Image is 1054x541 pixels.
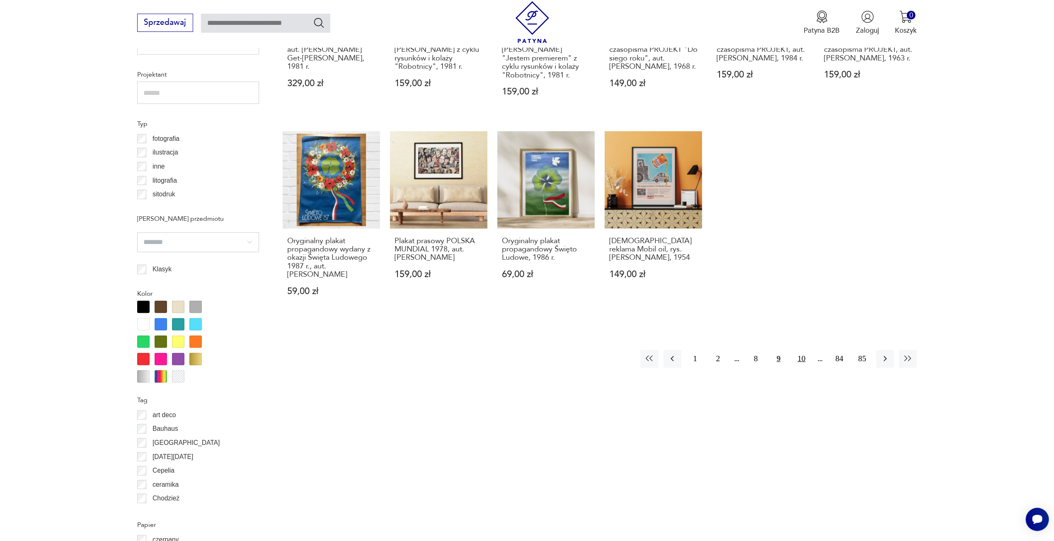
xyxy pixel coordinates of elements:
p: art deco [153,410,176,420]
p: Patyna B2B [804,26,840,35]
button: 0Koszyk [895,10,917,35]
p: 159,00 zł [502,87,590,96]
p: Papier [137,519,259,530]
button: 9 [770,350,787,368]
a: Ikona medaluPatyna B2B [804,10,840,35]
p: [DATE][DATE] [153,452,193,462]
p: litografia [153,175,177,186]
p: 159,00 zł [395,270,483,279]
p: 59,00 zł [287,287,376,296]
p: 159,00 zł [717,70,805,79]
p: 159,00 zł [395,79,483,88]
p: 149,00 zł [609,79,698,88]
a: Plakat prasowy POLSKA MUNDIAL 1978, aut. Antoni ChodorowskiPlakat prasowy POLSKA MUNDIAL 1978, au... [390,131,487,315]
p: Klasyk [153,264,172,275]
p: Typ [137,118,259,129]
button: Sprzedawaj [137,14,193,32]
h3: Oprawiona okładka czasopisma PROJEKT "Do siego roku", aut. [PERSON_NAME], 1968 r. [609,37,698,71]
a: Amerykańska reklama Mobil oil, rys. Raymond Savignac, 1954[DEMOGRAPHIC_DATA] reklama Mobil oil, r... [605,131,702,315]
p: [PERSON_NAME] przedmiotu [137,213,259,224]
img: Patyna - sklep z meblami i dekoracjami vintage [511,1,553,43]
p: ceramika [153,479,179,490]
p: ilustracja [153,147,178,158]
p: Cepelia [153,465,174,476]
p: Ćmielów [153,507,177,518]
p: inne [153,161,165,172]
h3: Plakat prasowy POLSKA MUNDIAL 1978, aut. [PERSON_NAME] [395,237,483,262]
button: 10 [792,350,810,368]
button: Patyna B2B [804,10,840,35]
h3: Dwie oprawione grafiki, aut. [PERSON_NAME] Get-[PERSON_NAME], 1981 r. [287,37,376,71]
h3: Oryginalny plakat propagandowy wydany z okazji Święta Ludowego 1987 r., aut. [PERSON_NAME] [287,237,376,279]
button: Szukaj [313,17,325,29]
p: fotografia [153,133,179,144]
p: 149,00 zł [609,270,698,279]
h3: Oprawiona okładka czasopisma PROJEKT, aut. [PERSON_NAME], 1984 r. [717,37,805,63]
h3: Oprawiona okładka czasopisma PROJEKT, aut. [PERSON_NAME], 1963 r. [824,37,912,63]
button: 8 [747,350,765,368]
a: Oryginalny plakat propagandowy Święto Ludowe, 1986 r.Oryginalny plakat propagandowy Święto Ludowe... [497,131,595,315]
p: Chodzież [153,493,179,504]
iframe: Smartsupp widget button [1026,508,1049,531]
img: Ikonka użytkownika [861,10,874,23]
p: [GEOGRAPHIC_DATA] [153,437,220,448]
p: 69,00 zł [502,270,590,279]
button: 84 [831,350,848,368]
img: Ikona medalu [816,10,829,23]
div: 0 [907,11,916,19]
p: Kolor [137,288,259,299]
p: 159,00 zł [824,70,912,79]
button: Zaloguj [856,10,879,35]
button: 85 [853,350,871,368]
p: Zaloguj [856,26,879,35]
p: Bauhaus [153,423,178,434]
p: Projektant [137,69,259,80]
a: Oryginalny plakat propagandowy wydany z okazji Święta Ludowego 1987 r., aut. Waldemar KoczyOrygin... [283,131,380,315]
button: 1 [686,350,704,368]
p: 329,00 zł [287,79,376,88]
h3: Oprawiony rysunek, aut. [PERSON_NAME] z cyklu rysunków i kolaży "Robotnicy", 1981 r. [395,37,483,71]
p: sitodruk [153,189,175,200]
p: Tag [137,395,259,406]
h3: Oryginalny plakat propagandowy Święto Ludowe, 1986 r. [502,237,590,262]
p: Koszyk [895,26,917,35]
h3: [DEMOGRAPHIC_DATA] reklama Mobil oil, rys. [PERSON_NAME], 1954 [609,237,698,262]
button: 2 [709,350,727,368]
img: Ikona koszyka [899,10,912,23]
h3: Oprawiony rysunek, aut. [PERSON_NAME] "Jestem premierem" z cyklu rysunków i kolaży "Robotnicy", 1... [502,37,590,80]
a: Sprzedawaj [137,20,193,27]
